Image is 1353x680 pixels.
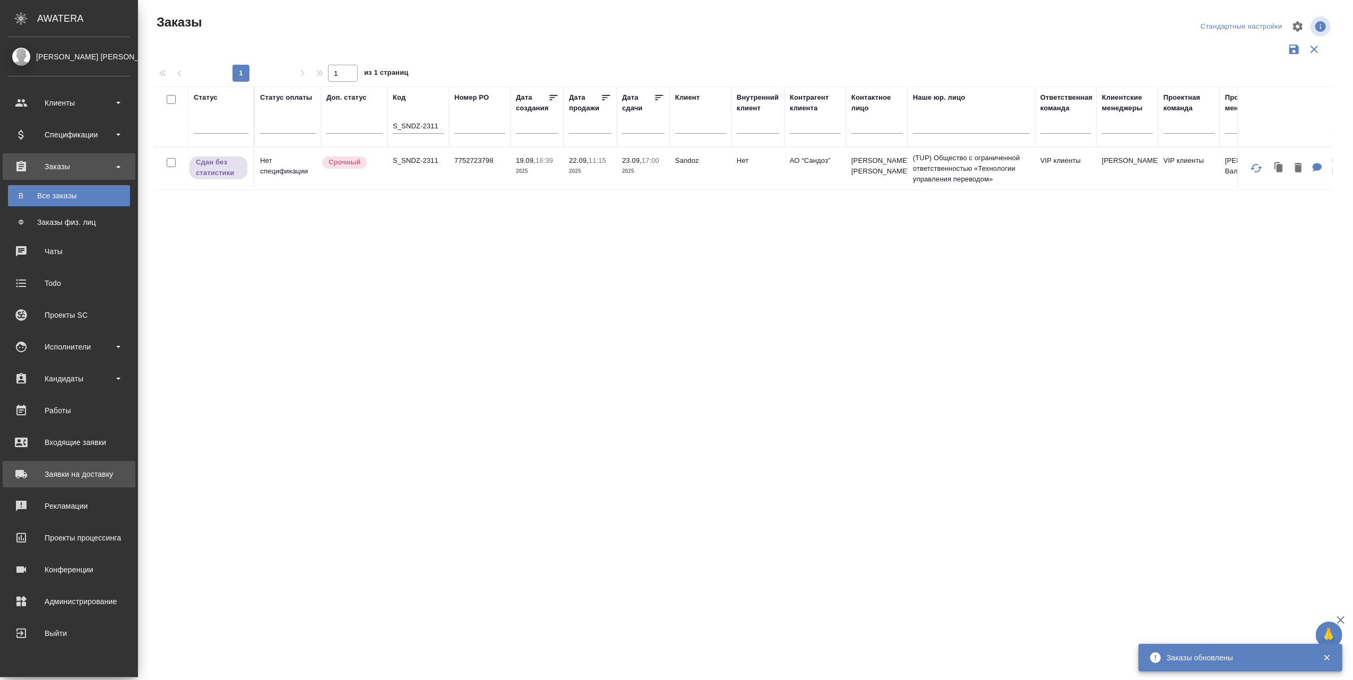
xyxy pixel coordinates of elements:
[622,92,654,114] div: Дата сдачи
[908,147,1035,190] td: (TUP) Общество с ограниченной ответственностью «Технологии управления переводом»
[569,156,589,164] p: 22.09,
[3,588,135,615] a: Администрирование
[194,92,218,103] div: Статус
[1316,622,1342,648] button: 🙏
[1035,150,1097,187] td: VIP клиенты
[1269,158,1289,179] button: Клонировать
[3,238,135,265] a: Чаты
[8,403,130,419] div: Работы
[8,434,130,450] div: Входящие заявки
[790,155,841,166] p: АО “Сандоз”
[569,92,601,114] div: Дата продажи
[8,371,130,387] div: Кандидаты
[1225,92,1276,114] div: Проектные менеджеры
[1304,39,1324,59] button: Сбросить фильтры
[3,302,135,328] a: Проекты SC
[536,156,553,164] p: 16:39
[8,625,130,641] div: Выйти
[3,493,135,519] a: Рекламации
[8,51,130,63] div: [PERSON_NAME] [PERSON_NAME]
[8,498,130,514] div: Рекламации
[1316,653,1338,662] button: Закрыть
[737,92,779,114] div: Внутренний клиент
[8,339,130,355] div: Исполнители
[3,556,135,583] a: Конференции
[675,92,700,103] div: Клиент
[8,594,130,609] div: Администрирование
[3,270,135,297] a: Todo
[737,155,779,166] p: Нет
[790,92,841,114] div: Контрагент клиента
[3,429,135,456] a: Входящие заявки
[393,92,406,103] div: Код
[622,166,665,177] p: 2025
[8,185,130,206] a: ВВсе заказы
[260,92,312,103] div: Статус оплаты
[1320,624,1338,646] span: 🙏
[675,155,726,166] p: Sandoz
[851,92,902,114] div: Контактное лицо
[326,92,367,103] div: Доп. статус
[364,66,409,82] span: из 1 страниц
[8,95,130,111] div: Клиенты
[1284,39,1304,59] button: Сохранить фильтры
[1220,150,1281,187] td: [PERSON_NAME] Валентина
[8,212,130,233] a: ФЗаказы физ. лиц
[8,307,130,323] div: Проекты SC
[13,217,125,228] div: Заказы физ. лиц
[1289,158,1307,179] button: Удалить
[589,156,606,164] p: 11:15
[154,14,202,31] span: Заказы
[516,92,548,114] div: Дата создания
[1167,652,1307,663] div: Заказы обновлены
[449,150,511,187] td: 7752723798
[8,275,130,291] div: Todo
[8,466,130,482] div: Заявки на доставку
[37,8,138,29] div: AWATERA
[3,525,135,551] a: Проекты процессинга
[516,156,536,164] p: 19.09,
[321,155,382,170] div: Выставляется автоматически, если на указанный объем услуг необходимо больше времени в стандартном...
[3,397,135,424] a: Работы
[846,150,908,187] td: [PERSON_NAME] [PERSON_NAME]
[1102,92,1153,114] div: Клиентские менеджеры
[1097,150,1158,187] td: [PERSON_NAME]
[393,155,444,166] p: S_SNDZ-2311
[622,156,642,164] p: 23.09,
[569,166,611,177] p: 2025
[13,190,125,201] div: Все заказы
[1311,16,1333,37] span: Посмотреть информацию
[8,243,130,259] div: Чаты
[8,127,130,143] div: Спецификации
[255,150,321,187] td: Нет спецификации
[329,157,360,168] p: Срочный
[8,530,130,546] div: Проекты процессинга
[8,159,130,175] div: Заказы
[642,156,659,164] p: 17:00
[8,562,130,578] div: Конференции
[3,461,135,487] a: Заявки на доставку
[1198,19,1285,35] div: split button
[1158,150,1220,187] td: VIP клиенты
[188,155,248,180] div: Выставляет ПМ, когда заказ сдан КМу, но начисления еще не проведены
[1164,92,1214,114] div: Проектная команда
[3,620,135,647] a: Выйти
[196,157,241,178] p: Сдан без статистики
[913,92,966,103] div: Наше юр. лицо
[516,166,558,177] p: 2025
[1040,92,1093,114] div: Ответственная команда
[454,92,489,103] div: Номер PO
[1244,155,1269,181] button: Обновить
